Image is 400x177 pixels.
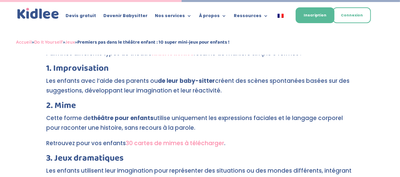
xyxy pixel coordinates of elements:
strong: théâtre pour enfants [91,114,154,122]
strong: de leur baby-sitter [158,77,215,85]
a: Connexion [333,7,371,23]
a: À propos [199,13,226,21]
img: Français [278,14,284,18]
p: Parmi les différents types de théâtre résume de manière simple 9 formes : [46,49,354,64]
strong: Premiers pas dans le théâtre enfant : 10 super mini-jeux pour enfants ! [77,38,229,46]
a: Accueil [16,38,32,46]
a: Ressources [234,13,268,21]
p: Les enfants avec l’aide des parents ou créent des scènes spontanées basées sur des suggestions, d... [46,76,354,101]
a: Kidlee Logo [16,7,60,20]
p: Cette forme de utilise uniquement les expressions faciales et le langage corporel pour raconter u... [46,113,354,138]
p: Retrouvez pour vos enfants . [46,138,354,154]
a: Inscription [296,7,334,23]
a: 30 cartes de mimes à télécharger [126,139,224,147]
a: Devenir Babysitter [103,13,147,21]
a: Devis gratuit [66,13,96,21]
a: Nos services [155,13,192,21]
span: » » » [16,38,229,46]
a: Do It Yourself [34,38,63,46]
a: Jeux [65,38,75,46]
h3: 3. Jeux dramatiques [46,154,354,166]
h3: 1. Improvisation [46,64,354,76]
h3: 2. Mime [46,101,354,113]
img: logo_kidlee_bleu [16,7,60,20]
